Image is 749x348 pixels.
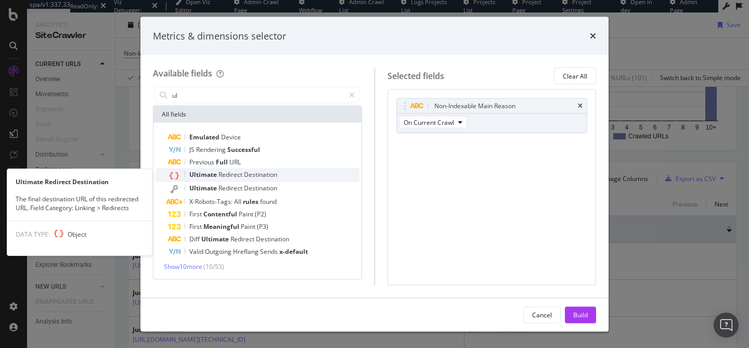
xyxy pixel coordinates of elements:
div: Build [573,310,588,319]
div: times [578,103,583,109]
button: Build [565,306,596,323]
span: Ultimate [189,170,218,179]
span: Meaningful [203,222,241,231]
div: Non-Indexable Main ReasontimesOn Current Crawl [396,98,588,133]
span: Hreflang [233,247,260,256]
div: Clear All [563,71,587,80]
span: Successful [227,145,260,154]
span: Destination [244,184,277,192]
span: x-default [279,247,308,256]
div: Selected fields [388,70,444,82]
span: Show 10 more [164,262,202,271]
span: Redirect [218,170,244,179]
div: Non-Indexable Main Reason [434,101,515,111]
span: ( 10 / 53 ) [203,262,224,271]
span: Destination [244,170,277,179]
span: First [189,222,203,231]
div: Available fields [153,68,212,79]
span: Sends [260,247,279,256]
span: Diff [189,235,201,243]
span: On Current Crawl [404,118,454,126]
span: Device [221,133,241,141]
span: Redirect [218,184,244,192]
span: JS [189,145,196,154]
span: Paint [241,222,257,231]
div: times [590,29,596,43]
div: Metrics & dimensions selector [153,29,286,43]
span: Contentful [203,210,239,218]
span: Redirect [230,235,256,243]
span: Ultimate [201,235,230,243]
div: All fields [153,106,361,123]
span: Paint [239,210,255,218]
div: The final destination URL of this redirected URL. Field Category: Linking > Redirects [7,195,152,212]
span: rules [243,197,260,206]
span: Full [216,158,229,166]
span: Destination [256,235,289,243]
div: Open Intercom Messenger [714,313,739,338]
button: Clear All [554,68,596,84]
button: Cancel [523,306,561,323]
span: (P3) [257,222,268,231]
span: First [189,210,203,218]
div: Cancel [532,310,552,319]
button: On Current Crawl [399,116,467,128]
span: Previous [189,158,216,166]
span: URL [229,158,241,166]
span: Outgoing [205,247,233,256]
span: All [234,197,243,206]
input: Search by field name [171,87,344,103]
span: X-Robots-Tags: [189,197,234,206]
span: (P2) [255,210,266,218]
span: Emulated [189,133,221,141]
div: Ultimate Redirect Destination [7,177,152,186]
span: Rendering [196,145,227,154]
span: Valid [189,247,205,256]
span: found [260,197,277,206]
div: modal [140,17,609,331]
span: Ultimate [189,184,218,192]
